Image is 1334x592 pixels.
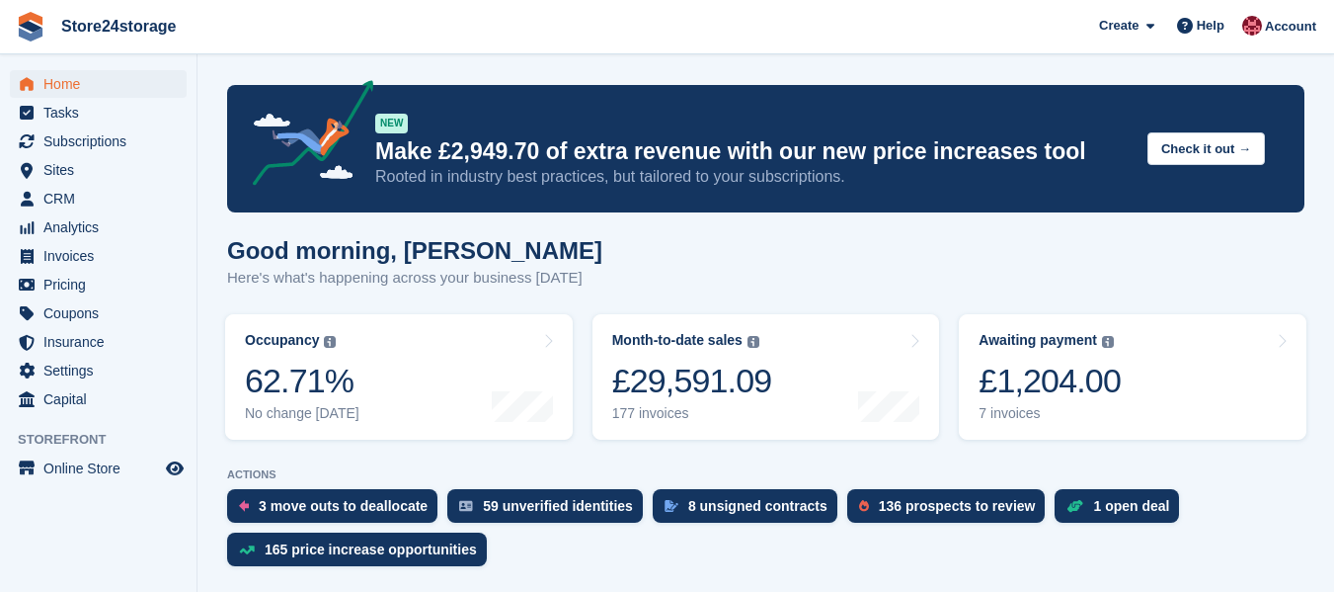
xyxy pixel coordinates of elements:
[483,498,633,514] div: 59 unverified identities
[10,156,187,184] a: menu
[43,328,162,356] span: Insurance
[879,498,1036,514] div: 136 prospects to review
[43,213,162,241] span: Analytics
[43,127,162,155] span: Subscriptions
[163,457,187,480] a: Preview store
[43,357,162,384] span: Settings
[612,332,743,349] div: Month-to-date sales
[227,267,602,290] p: Here's what's happening across your business [DATE]
[245,361,359,401] div: 62.71%
[1066,499,1083,513] img: deal-1b604bf984904fb50ccaf53a9ad4b4a5d6e5aea283cecdc64d6e3604feb123c2.svg
[265,542,477,557] div: 165 price increase opportunities
[847,489,1056,533] a: 136 prospects to review
[43,299,162,327] span: Coupons
[18,430,196,450] span: Storefront
[375,114,408,133] div: NEW
[10,385,187,413] a: menu
[239,500,249,512] img: move_outs_to_deallocate_icon-f764333ba52eb49d3ac5e1228854f67142a1ed5810a6f6cc68b1a99e826820c5.svg
[665,500,678,512] img: contract_signature_icon-13c848040528278c33f63329250d36e43548de30e8caae1d1a13099fd9432cc5.svg
[447,489,653,533] a: 59 unverified identities
[43,242,162,270] span: Invoices
[227,533,497,576] a: 165 price increase opportunities
[1265,17,1316,37] span: Account
[10,357,187,384] a: menu
[227,489,447,533] a: 3 move outs to deallocate
[225,314,573,440] a: Occupancy 62.71% No change [DATE]
[959,314,1306,440] a: Awaiting payment £1,204.00 7 invoices
[979,332,1097,349] div: Awaiting payment
[688,498,827,514] div: 8 unsigned contracts
[43,70,162,98] span: Home
[592,314,940,440] a: Month-to-date sales £29,591.09 177 invoices
[43,156,162,184] span: Sites
[1242,16,1262,36] img: Mandy Huges
[1102,336,1114,348] img: icon-info-grey-7440780725fd019a000dd9b08b2336e03edf1995a4989e88bcd33f0948082b44.svg
[1099,16,1138,36] span: Create
[459,500,473,512] img: verify_identity-adf6edd0f0f0b5bbfe63781bf79b02c33cf7c696d77639b501bdc392416b5a36.svg
[375,166,1132,188] p: Rooted in industry best practices, but tailored to your subscriptions.
[10,271,187,298] a: menu
[53,10,185,42] a: Store24storage
[1197,16,1224,36] span: Help
[43,271,162,298] span: Pricing
[10,70,187,98] a: menu
[10,455,187,482] a: menu
[324,336,336,348] img: icon-info-grey-7440780725fd019a000dd9b08b2336e03edf1995a4989e88bcd33f0948082b44.svg
[10,242,187,270] a: menu
[1093,498,1169,514] div: 1 open deal
[375,137,1132,166] p: Make £2,949.70 of extra revenue with our new price increases tool
[1055,489,1189,533] a: 1 open deal
[979,405,1121,422] div: 7 invoices
[227,237,602,264] h1: Good morning, [PERSON_NAME]
[245,332,319,349] div: Occupancy
[1147,132,1265,165] button: Check it out →
[236,80,374,193] img: price-adjustments-announcement-icon-8257ccfd72463d97f412b2fc003d46551f7dbcb40ab6d574587a9cd5c0d94...
[43,385,162,413] span: Capital
[10,185,187,212] a: menu
[653,489,847,533] a: 8 unsigned contracts
[10,328,187,356] a: menu
[10,127,187,155] a: menu
[10,299,187,327] a: menu
[43,185,162,212] span: CRM
[43,455,162,482] span: Online Store
[245,405,359,422] div: No change [DATE]
[612,405,772,422] div: 177 invoices
[979,361,1121,401] div: £1,204.00
[239,546,255,554] img: price_increase_opportunities-93ffe204e8149a01c8c9dc8f82e8f89637d9d84a8eef4429ea346261dce0b2c0.svg
[43,99,162,127] span: Tasks
[747,336,759,348] img: icon-info-grey-7440780725fd019a000dd9b08b2336e03edf1995a4989e88bcd33f0948082b44.svg
[10,99,187,127] a: menu
[859,500,869,512] img: prospect-51fa495bee0391a8d652442698ab0144808aea92771e9ea1ae160a38d050c398.svg
[16,12,45,42] img: stora-icon-8386f47178a22dfd0bd8f6a31ec36ba5ce8667c1dd55bd0f319d3a0aa187defe.svg
[10,213,187,241] a: menu
[259,498,428,514] div: 3 move outs to deallocate
[227,468,1304,481] p: ACTIONS
[612,361,772,401] div: £29,591.09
